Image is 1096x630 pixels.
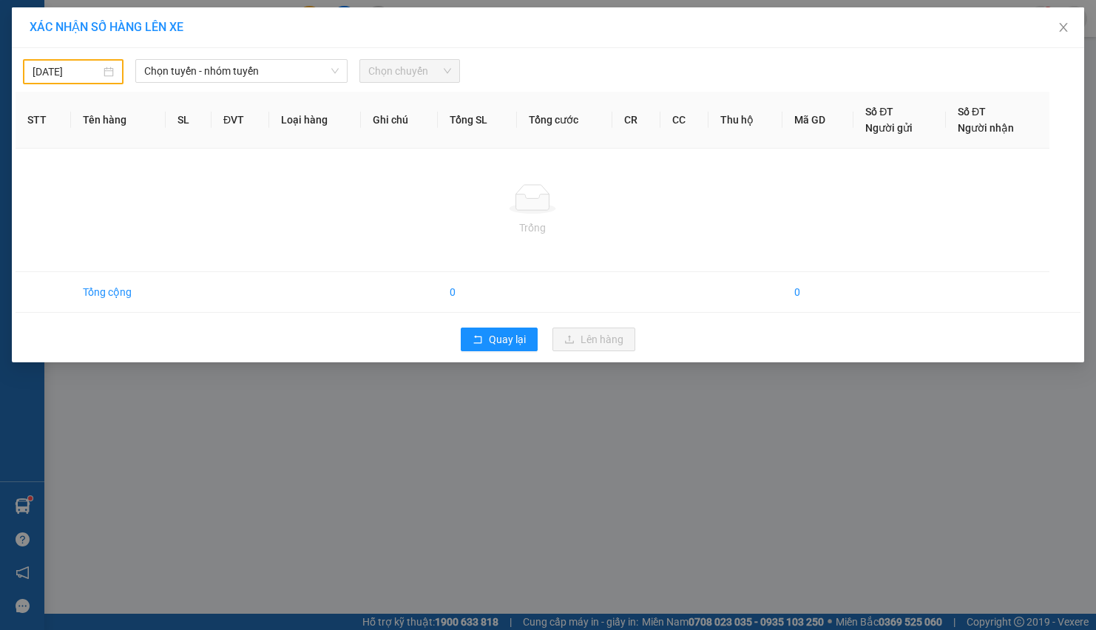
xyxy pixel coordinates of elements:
[552,328,635,351] button: uploadLên hàng
[473,334,483,346] span: rollback
[782,92,853,149] th: Mã GD
[11,95,133,113] div: 40.000
[865,122,913,134] span: Người gửi
[141,13,291,48] div: VP [GEOGRAPHIC_DATA]
[27,220,1038,236] div: Trống
[212,92,269,149] th: ĐVT
[13,46,131,64] div: XUAN
[958,106,986,118] span: Số ĐT
[30,20,183,34] span: XÁC NHẬN SỐ HÀNG LÊN XE
[13,64,131,84] div: 0968281659
[461,328,538,351] button: rollbackQuay lại
[438,92,518,149] th: Tổng SL
[865,106,893,118] span: Số ĐT
[489,331,526,348] span: Quay lại
[438,272,518,313] td: 0
[141,66,291,87] div: 0847279838
[13,13,35,28] span: Gửi:
[16,92,71,149] th: STT
[368,60,451,82] span: Chọn chuyến
[612,92,660,149] th: CR
[11,97,67,112] span: Cước rồi :
[517,92,612,149] th: Tổng cước
[331,67,339,75] span: down
[141,14,177,30] span: Nhận:
[71,92,165,149] th: Tên hàng
[1043,7,1084,49] button: Close
[144,60,339,82] span: Chọn tuyến - nhóm tuyến
[13,13,131,46] div: [PERSON_NAME]
[71,272,165,313] td: Tổng cộng
[166,92,212,149] th: SL
[361,92,438,149] th: Ghi chú
[660,92,708,149] th: CC
[269,92,360,149] th: Loại hàng
[141,48,291,66] div: [PERSON_NAME]
[1058,21,1069,33] span: close
[958,122,1014,134] span: Người nhận
[708,92,782,149] th: Thu hộ
[782,272,853,313] td: 0
[33,64,101,80] input: 13/10/2025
